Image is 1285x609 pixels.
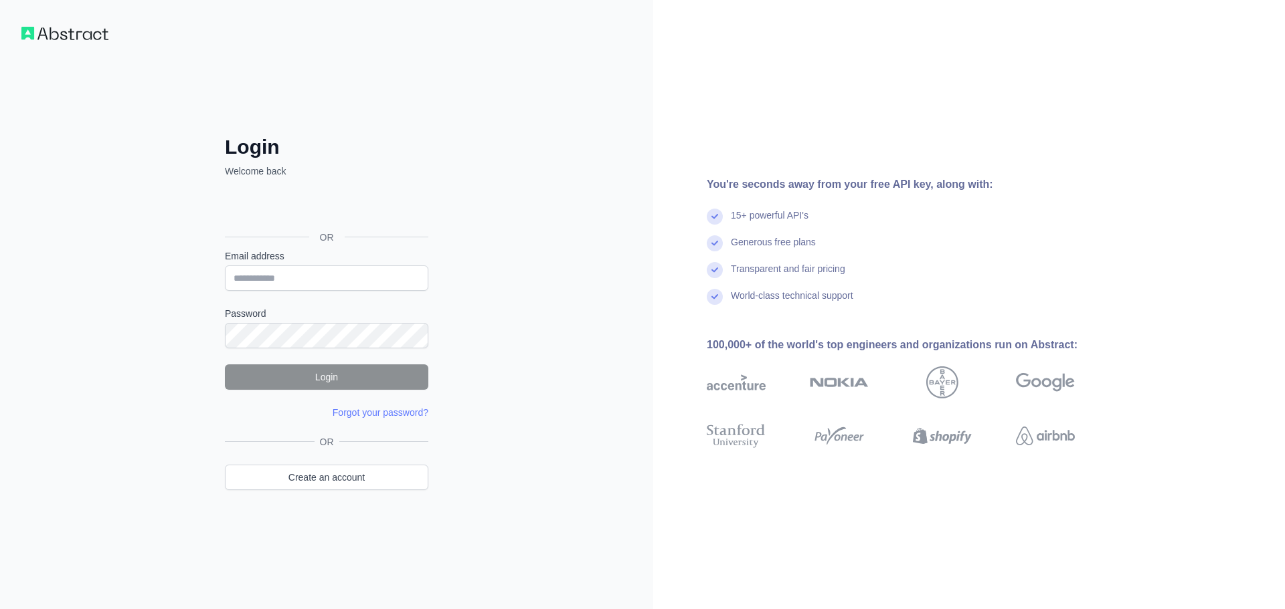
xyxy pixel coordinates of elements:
div: Generous free plans [731,235,816,262]
div: 100,000+ of the world's top engineers and organizations run on Abstract: [707,337,1118,353]
span: OR [315,435,339,449]
h2: Login [225,135,428,159]
div: World-class technical support [731,289,853,316]
img: airbnb [1016,421,1075,451]
img: payoneer [810,421,869,451]
label: Email address [225,249,428,263]
p: Welcome back [225,164,428,178]
img: check mark [707,235,723,251]
button: Login [225,364,428,390]
img: accenture [707,366,766,398]
img: stanford university [707,421,766,451]
img: check mark [707,289,723,305]
div: 15+ powerful API's [731,209,808,235]
img: bayer [926,366,958,398]
a: Forgot your password? [333,407,428,418]
a: Create an account [225,465,428,490]
label: Password [225,307,428,320]
iframe: Sign in with Google Button [218,193,432,222]
span: OR [309,231,345,244]
img: check mark [707,262,723,278]
img: check mark [707,209,723,225]
img: shopify [913,421,972,451]
div: Transparent and fair pricing [731,262,845,289]
img: nokia [810,366,869,398]
img: google [1016,366,1075,398]
img: Workflow [21,27,108,40]
div: You're seconds away from your free API key, along with: [707,176,1118,193]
